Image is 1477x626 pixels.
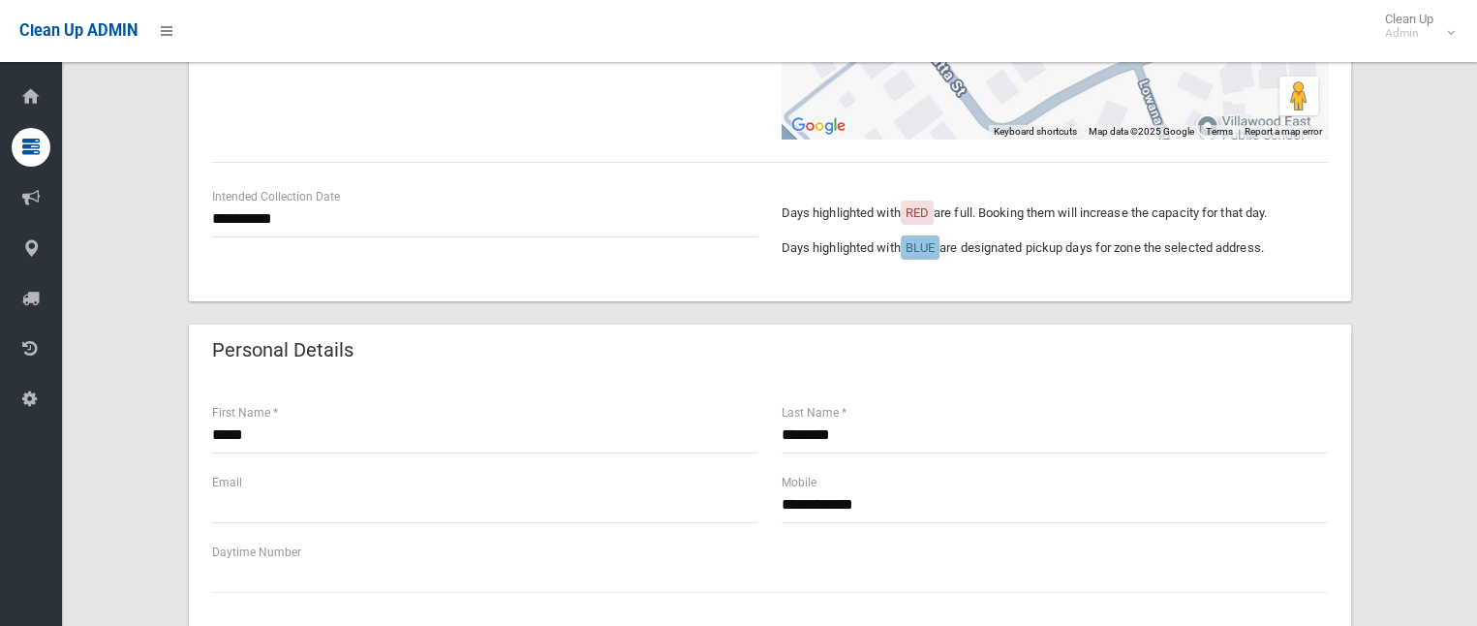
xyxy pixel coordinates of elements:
[189,331,377,369] header: Personal Details
[994,125,1077,139] button: Keyboard shortcuts
[1279,77,1318,115] button: Drag Pegman onto the map to open Street View
[1375,12,1453,41] span: Clean Up
[19,21,138,40] span: Clean Up ADMIN
[782,202,1328,225] p: Days highlighted with are full. Booking them will increase the capacity for that day.
[786,113,850,139] a: Open this area in Google Maps (opens a new window)
[782,236,1328,260] p: Days highlighted with are designated pickup days for zone the selected address.
[906,205,929,220] span: RED
[1089,126,1194,137] span: Map data ©2025 Google
[786,113,850,139] img: Google
[1385,26,1433,41] small: Admin
[1245,126,1322,137] a: Report a map error
[906,240,935,255] span: BLUE
[1206,126,1233,137] a: Terms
